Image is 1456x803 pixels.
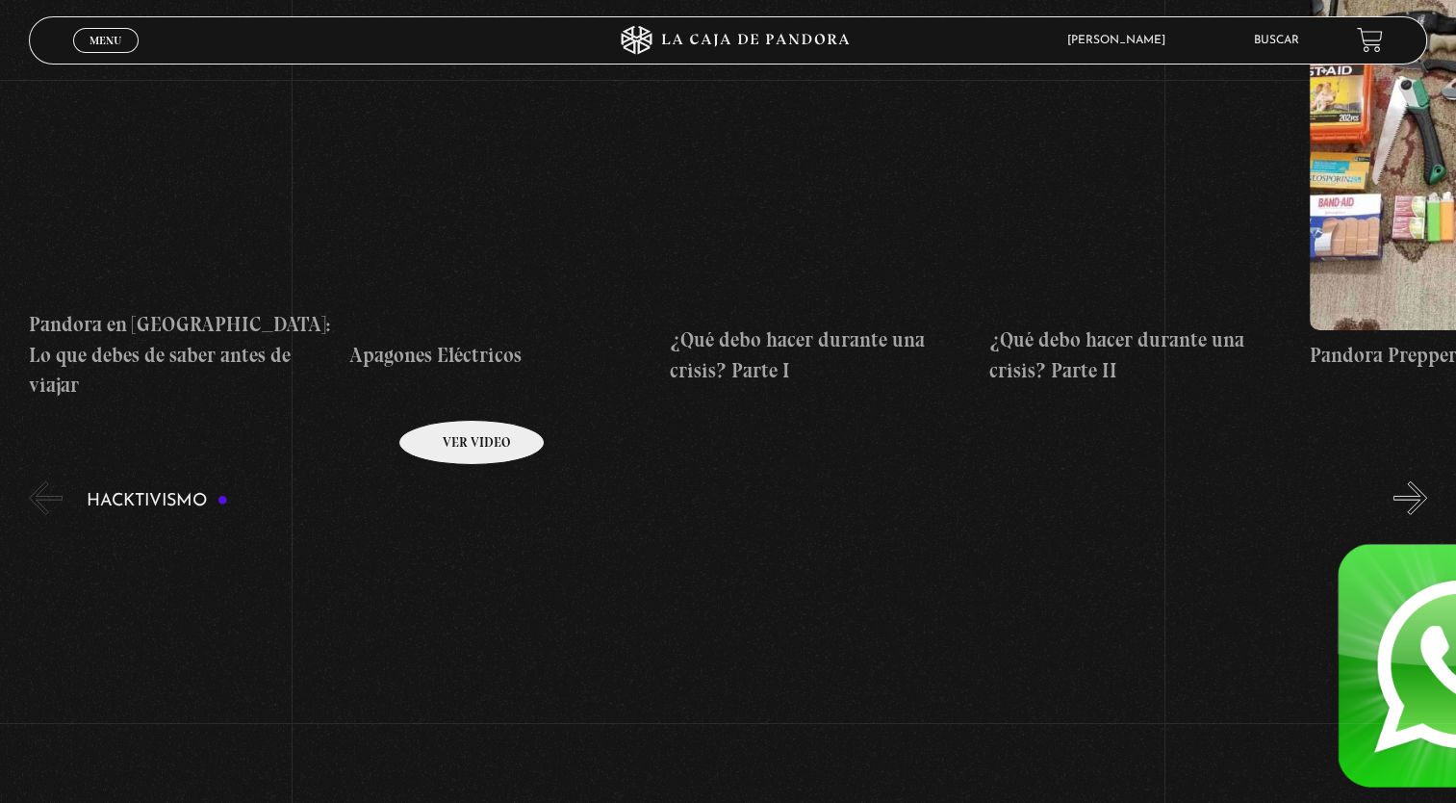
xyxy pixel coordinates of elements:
[83,50,128,64] span: Cerrar
[670,324,976,385] h4: ¿Qué debo hacer durante una crisis? Parte I
[89,35,121,46] span: Menu
[1357,27,1383,53] a: View your shopping cart
[349,340,655,371] h4: Apagones Eléctricos
[29,309,335,401] h4: Pandora en [GEOGRAPHIC_DATA]: Lo que debes de saber antes de viajar
[989,324,1295,385] h4: ¿Qué debo hacer durante una crisis? Parte II
[1058,35,1185,46] span: [PERSON_NAME]
[1254,35,1299,46] a: Buscar
[29,481,63,515] button: Previous
[1393,481,1427,515] button: Next
[87,492,228,510] h3: Hacktivismo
